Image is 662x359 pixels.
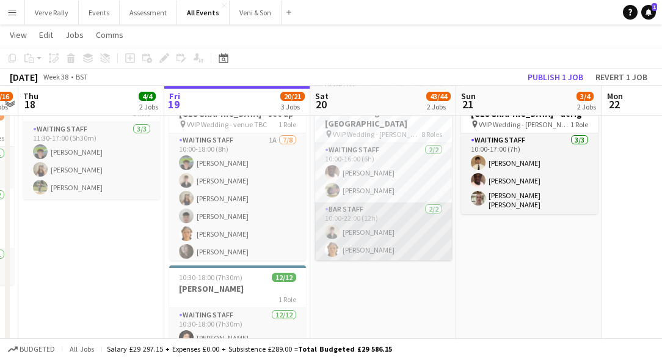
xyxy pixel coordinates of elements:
div: [DATE] [10,71,38,83]
app-card-role: Waiting Staff2/210:00-16:00 (6h)[PERSON_NAME][PERSON_NAME] [315,143,452,202]
span: 22 [605,97,623,111]
app-job-card: 10:00-17:00 (7h)3/3VVIP Wedding - [GEOGRAPHIC_DATA] - derig VVIP Wedding - [PERSON_NAME][GEOGRAPH... [461,80,598,214]
div: 2 Jobs [139,102,158,111]
span: 3/4 [577,92,594,101]
h3: [PERSON_NAME] [169,283,306,294]
app-card-role: Waiting Staff1A7/810:00-18:00 (8h)[PERSON_NAME][PERSON_NAME][PERSON_NAME][PERSON_NAME][PERSON_NAM... [169,133,306,299]
span: Mon [607,91,623,102]
span: Thu [23,91,38,102]
span: VVIP Wedding - [PERSON_NAME][GEOGRAPHIC_DATA][PERSON_NAME] [333,130,421,139]
span: 21 [459,97,476,111]
span: 1 Role [570,120,588,129]
span: 43/44 [426,92,451,101]
div: Salary £29 297.15 + Expenses £0.00 + Subsistence £289.00 = [107,344,392,353]
button: Budgeted [6,342,57,356]
span: Sat [315,91,329,102]
app-job-card: Updated10:00-04:00 (18h) (Sun)42/43VVIP Wedding - [GEOGRAPHIC_DATA] VVIP Wedding - [PERSON_NAME][... [315,80,452,261]
span: VVIP Wedding - [PERSON_NAME][GEOGRAPHIC_DATA][PERSON_NAME] [479,120,570,129]
button: Publish 1 job [523,69,588,85]
button: All Events [177,1,230,24]
span: 18 [21,97,38,111]
span: Fri [169,91,180,102]
div: BST [76,72,88,81]
button: Veni & Son [230,1,282,24]
button: Assessment [120,1,177,24]
app-card-role: Waiting Staff3/311:30-17:00 (5h30m)[PERSON_NAME][PERSON_NAME][PERSON_NAME] [23,122,160,199]
span: Edit [39,29,53,40]
span: 20/21 [280,92,305,101]
span: VVIP Wedding - venue TBC [187,120,267,129]
a: Jobs [60,27,89,43]
span: 8 Roles [421,130,442,139]
span: 1 Role [278,295,296,304]
app-card-role: Bar Staff2/210:00-22:00 (12h)[PERSON_NAME][PERSON_NAME] [315,202,452,262]
button: Verve Rally [25,1,79,24]
span: Sun [461,91,476,102]
div: 2 Jobs [427,102,450,111]
a: View [5,27,32,43]
a: Comms [91,27,128,43]
span: 19 [167,97,180,111]
button: Events [79,1,120,24]
span: 4/4 [139,92,156,101]
h3: VVIP Wedding - [GEOGRAPHIC_DATA] [315,107,452,129]
app-job-card: 11:30-17:00 (5h30m)3/3[PERSON_NAME]1 RoleWaiting Staff3/311:30-17:00 (5h30m)[PERSON_NAME][PERSON_... [23,80,160,199]
span: 12/12 [272,273,296,282]
span: Budgeted [20,345,55,353]
div: 3 Jobs [281,102,304,111]
span: Jobs [65,29,84,40]
span: Comms [96,29,123,40]
app-job-card: 10:00-18:00 (8h)7/8VVIP Wedding - [GEOGRAPHIC_DATA] - set up VVIP Wedding - venue TBC1 RoleWaitin... [169,80,306,261]
span: 1 [652,3,657,11]
span: 20 [313,97,329,111]
span: View [10,29,27,40]
div: 2 Jobs [577,102,596,111]
app-card-role: Waiting Staff3/310:00-17:00 (7h)[PERSON_NAME][PERSON_NAME][PERSON_NAME] [PERSON_NAME] [461,133,598,214]
a: 1 [641,5,656,20]
span: 10:30-18:00 (7h30m) [179,273,242,282]
span: All jobs [67,344,96,353]
span: Week 38 [40,72,71,81]
button: Revert 1 job [591,69,652,85]
span: Total Budgeted £29 586.15 [298,344,392,353]
span: 1 Role [278,120,296,129]
a: Edit [34,27,58,43]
